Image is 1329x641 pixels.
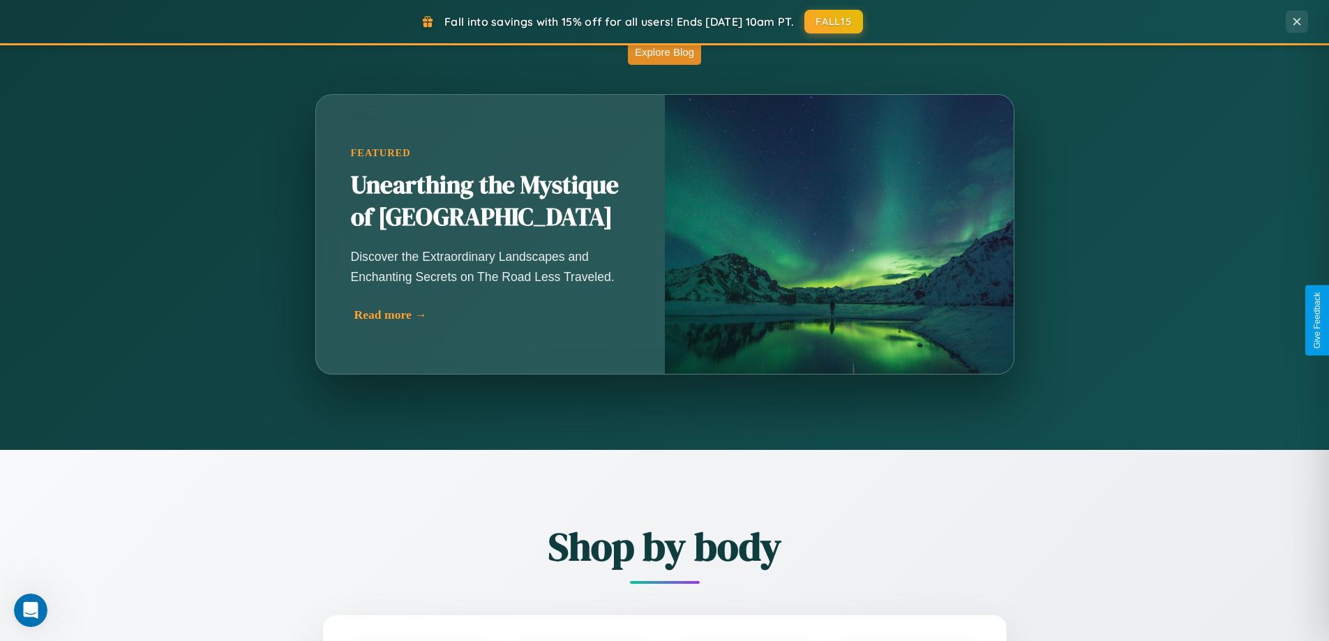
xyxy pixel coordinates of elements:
h2: Shop by body [246,520,1083,573]
div: Read more → [354,308,633,322]
button: FALL15 [804,10,863,33]
h2: Unearthing the Mystique of [GEOGRAPHIC_DATA] [351,169,630,234]
span: Fall into savings with 15% off for all users! Ends [DATE] 10am PT. [444,15,794,29]
p: Discover the Extraordinary Landscapes and Enchanting Secrets on The Road Less Traveled. [351,247,630,286]
iframe: Intercom live chat [14,594,47,627]
button: Explore Blog [628,39,701,65]
div: Featured [351,147,630,159]
div: Give Feedback [1312,292,1322,349]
